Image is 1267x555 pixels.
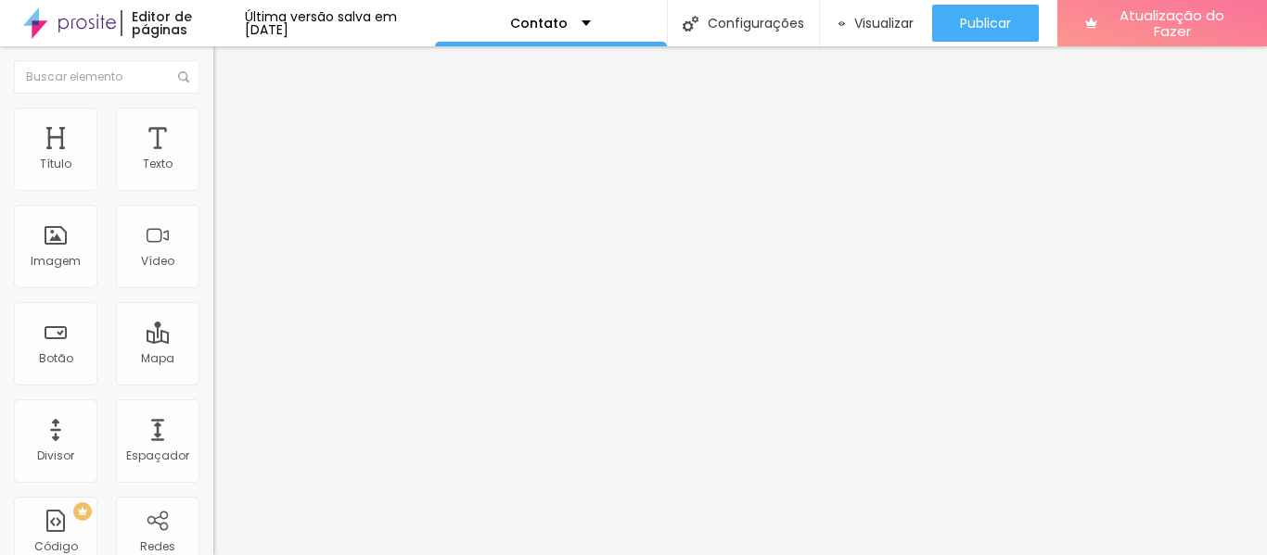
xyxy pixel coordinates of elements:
[143,156,173,171] font: Texto
[37,448,74,463] font: Divisor
[178,71,189,82] img: Ícone
[838,16,845,32] img: view-1.svg
[141,350,174,366] font: Mapa
[213,46,1267,555] iframe: Editor
[31,253,81,269] font: Imagem
[683,16,698,32] img: Ícone
[39,350,73,366] font: Botão
[245,7,397,39] font: Última versão salva em [DATE]
[141,253,174,269] font: Vídeo
[960,14,1011,32] font: Publicar
[854,14,914,32] font: Visualizar
[40,156,71,171] font: Título
[708,14,804,32] font: Configurações
[510,14,568,32] font: Contato
[1120,6,1224,41] font: Atualização do Fazer
[126,448,189,463] font: Espaçador
[932,5,1039,42] button: Publicar
[14,60,199,94] input: Buscar elemento
[820,5,932,42] button: Visualizar
[132,7,192,39] font: Editor de páginas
